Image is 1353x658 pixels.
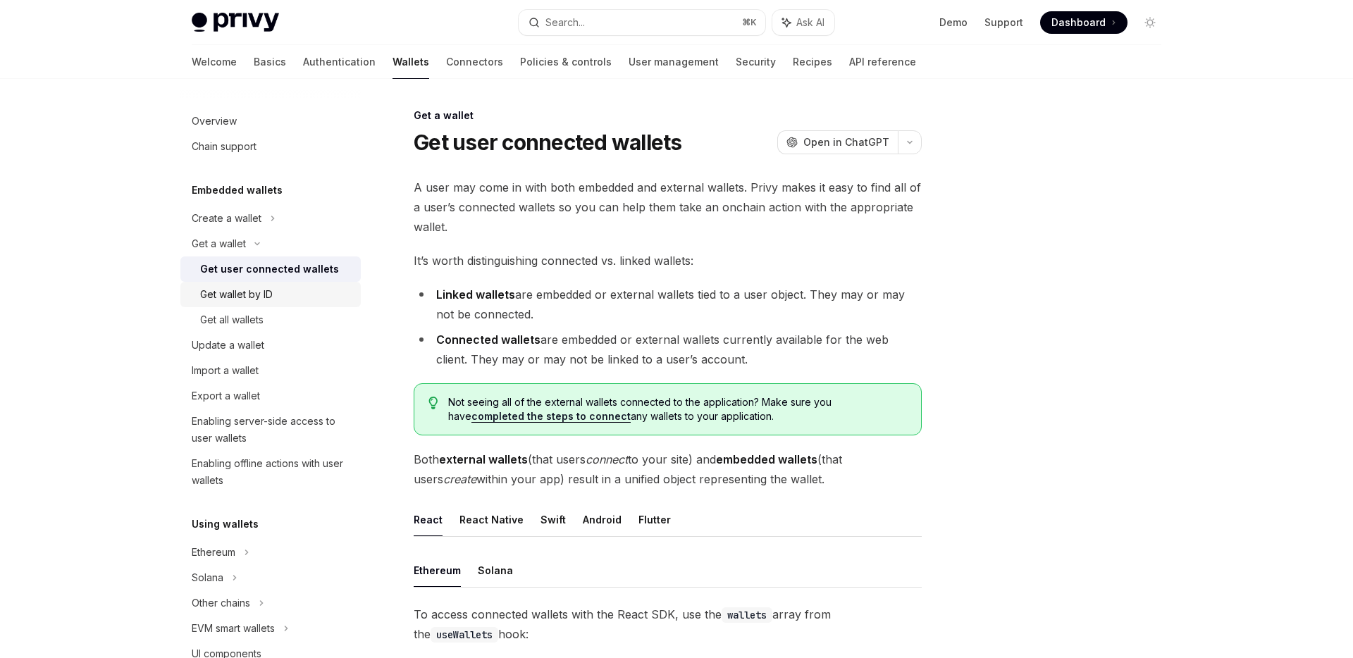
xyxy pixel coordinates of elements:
a: Get user connected wallets [180,256,361,282]
div: Ethereum [192,544,235,561]
li: are embedded or external wallets currently available for the web client. They may or may not be l... [414,330,922,369]
a: Get all wallets [180,307,361,333]
div: Import a wallet [192,362,259,379]
button: Solana [478,554,513,587]
strong: Linked wallets [436,287,515,302]
code: wallets [722,607,772,623]
button: Ethereum [414,554,461,587]
div: Export a wallet [192,387,260,404]
a: Dashboard [1040,11,1127,34]
a: Export a wallet [180,383,361,409]
a: Authentication [303,45,376,79]
button: React Native [459,503,524,536]
div: Get a wallet [414,108,922,123]
a: Chain support [180,134,361,159]
div: Chain support [192,138,257,155]
span: Both (that users to your site) and (that users within your app) result in a unified object repres... [414,449,922,489]
a: completed the steps to connect [471,410,631,423]
button: React [414,503,443,536]
a: Security [736,45,776,79]
button: Flutter [638,503,671,536]
h1: Get user connected wallets [414,130,682,155]
div: Get wallet by ID [200,286,273,303]
span: Ask AI [796,15,824,30]
a: User management [629,45,719,79]
span: Open in ChatGPT [803,135,889,149]
button: Search...⌘K [519,10,765,35]
a: Policies & controls [520,45,612,79]
div: Get user connected wallets [200,261,339,278]
div: Search... [545,14,585,31]
button: Ask AI [772,10,834,35]
a: Demo [939,15,968,30]
h5: Using wallets [192,516,259,533]
div: Get all wallets [200,311,264,328]
div: Enabling server-side access to user wallets [192,413,352,447]
button: Open in ChatGPT [777,130,898,154]
span: A user may come in with both embedded and external wallets. Privy makes it easy to find all of a ... [414,178,922,237]
div: Enabling offline actions with user wallets [192,455,352,489]
span: ⌘ K [742,17,757,28]
code: useWallets [431,627,498,643]
a: Overview [180,108,361,134]
button: Swift [540,503,566,536]
em: connect [586,452,628,466]
h5: Embedded wallets [192,182,283,199]
button: Toggle dark mode [1139,11,1161,34]
span: It’s worth distinguishing connected vs. linked wallets: [414,251,922,271]
a: Connectors [446,45,503,79]
a: Update a wallet [180,333,361,358]
li: are embedded or external wallets tied to a user object. They may or may not be connected. [414,285,922,324]
svg: Tip [428,397,438,409]
a: API reference [849,45,916,79]
span: Not seeing all of the external wallets connected to the application? Make sure you have any walle... [448,395,907,423]
em: create [443,472,476,486]
a: Wallets [393,45,429,79]
button: Android [583,503,622,536]
img: light logo [192,13,279,32]
div: Update a wallet [192,337,264,354]
div: Solana [192,569,223,586]
a: Welcome [192,45,237,79]
a: Enabling server-side access to user wallets [180,409,361,451]
a: Get wallet by ID [180,282,361,307]
a: Basics [254,45,286,79]
a: Import a wallet [180,358,361,383]
span: To access connected wallets with the React SDK, use the array from the hook: [414,604,922,644]
div: Create a wallet [192,210,261,227]
span: Dashboard [1051,15,1106,30]
strong: embedded wallets [716,452,817,466]
strong: Connected wallets [436,333,540,347]
div: Overview [192,113,237,130]
div: EVM smart wallets [192,620,275,637]
a: Support [984,15,1023,30]
strong: external wallets [439,452,528,466]
a: Enabling offline actions with user wallets [180,451,361,493]
div: Get a wallet [192,235,246,252]
a: Recipes [793,45,832,79]
div: Other chains [192,595,250,612]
